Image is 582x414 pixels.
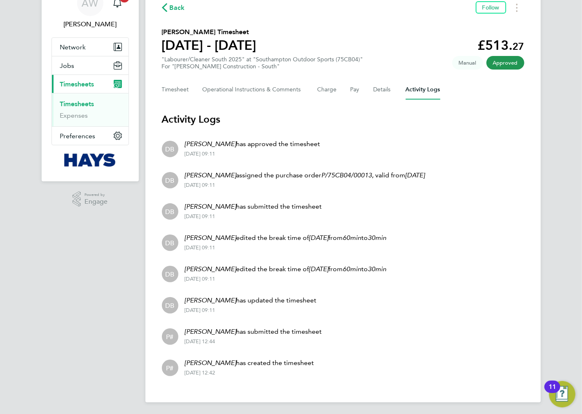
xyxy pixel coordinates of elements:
a: Powered byEngage [72,191,108,207]
span: This timesheet was manually created. [452,56,483,70]
div: [DATE] 09:11 [185,244,387,251]
span: Follow [482,4,500,11]
div: Danny Brennan [162,203,178,220]
button: Follow [476,1,506,14]
p: has submitted the timesheet [185,202,322,212]
button: Timesheets Menu [510,1,524,14]
em: [DATE] [406,171,425,179]
div: Danny Brennan [162,297,178,314]
p: has updated the timesheet [185,295,317,305]
app-decimal: £513. [478,37,524,53]
a: Timesheets [60,100,94,108]
span: DB [166,238,175,247]
span: DB [166,176,175,185]
img: hays-logo-retina.png [64,154,116,167]
em: [PERSON_NAME] [185,296,236,304]
span: Back [170,3,185,13]
div: Danny Brennan [162,141,178,157]
span: DB [166,301,175,310]
div: Timesheets [52,93,129,126]
button: Charge [318,80,337,100]
div: Person #460158 [162,360,178,376]
em: [PERSON_NAME] [185,202,236,210]
p: edited the break time of from to [185,233,387,243]
span: Jobs [60,62,75,70]
div: For "[PERSON_NAME] Construction - South" [162,63,363,70]
em: 60min [343,234,362,242]
button: Timesheet [162,80,189,100]
span: DB [166,270,175,279]
button: Timesheets [52,75,129,93]
p: assigned the purchase order , valid from [185,170,425,180]
em: P/75CB04/00013 [322,171,372,179]
div: [DATE] 09:11 [185,276,387,282]
span: Timesheets [60,80,94,88]
span: Network [60,43,86,51]
span: 27 [513,40,524,52]
div: Danny Brennan [162,172,178,188]
h1: [DATE] - [DATE] [162,37,257,53]
div: Danny Brennan [162,266,178,282]
em: [PERSON_NAME] [185,359,236,367]
button: Pay [351,80,360,100]
span: This timesheet has been approved. [486,56,524,70]
div: [DATE] 12:42 [185,370,314,376]
em: [PERSON_NAME] [185,140,236,148]
button: Jobs [52,56,129,74]
em: [PERSON_NAME] [185,328,236,335]
p: has approved the timesheet [185,139,320,149]
span: P# [166,332,174,341]
em: [PERSON_NAME] [185,234,236,242]
div: "Labourer/Cleaner South 2025" at "Southampton Outdoor Sports (75CB04)" [162,56,363,70]
span: Powered by [84,191,108,198]
button: Network [52,38,129,56]
p: edited the break time of from to [185,264,387,274]
em: 30min [368,234,387,242]
div: [DATE] 12:44 [185,338,322,345]
div: [DATE] 09:11 [185,182,425,188]
span: DB [166,207,175,216]
div: [DATE] 09:11 [185,151,320,157]
span: P# [166,363,174,372]
a: Expenses [60,112,88,119]
em: [DATE] [309,265,329,273]
h2: [PERSON_NAME] Timesheet [162,27,257,37]
button: Activity Logs [406,80,440,100]
p: has created the timesheet [185,358,314,368]
button: Operational Instructions & Comments [203,80,304,100]
em: [DATE] [309,234,329,242]
div: Danny Brennan [162,235,178,251]
div: Person #460158 [162,328,178,345]
a: Go to home page [51,154,129,167]
em: [PERSON_NAME] [185,171,236,179]
button: Details [374,80,393,100]
span: Alan Watts [51,19,129,29]
em: [PERSON_NAME] [185,265,236,273]
div: 11 [549,387,556,398]
button: Back [162,2,185,13]
div: [DATE] 09:11 [185,307,317,314]
span: Engage [84,198,108,205]
h3: Activity Logs [162,113,524,126]
em: 30min [368,265,387,273]
span: DB [166,144,175,154]
button: Open Resource Center, 11 new notifications [549,381,575,407]
em: 60min [343,265,362,273]
p: has submitted the timesheet [185,327,322,337]
span: Preferences [60,132,96,140]
button: Preferences [52,127,129,145]
div: [DATE] 09:11 [185,213,322,220]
